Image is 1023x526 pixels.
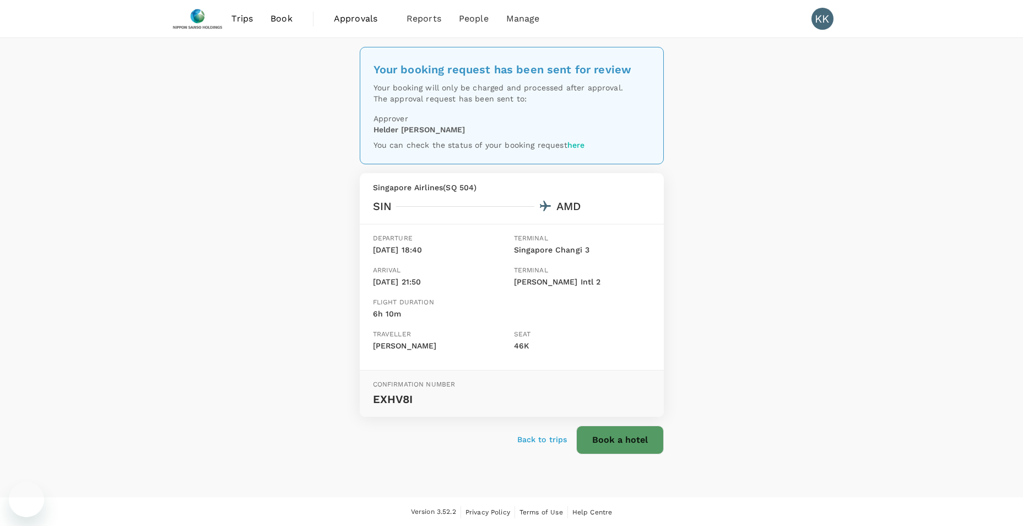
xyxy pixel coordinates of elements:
[576,426,664,454] button: Book a hotel
[9,482,44,517] iframe: Button to launch messaging window
[374,139,650,151] p: You can check the status of your booking request
[373,379,651,390] p: Confirmation number
[270,12,293,25] span: Book
[466,506,510,518] a: Privacy Policy
[514,276,651,288] p: [PERSON_NAME] Intl 2
[514,340,651,352] p: 46K
[411,507,456,518] span: Version 3.52.2
[517,434,567,445] a: Back to trips
[514,329,651,340] p: Seat
[373,308,434,320] p: 6h 10m
[519,508,563,516] span: Terms of Use
[572,506,613,518] a: Help Centre
[567,141,585,149] a: here
[373,276,510,288] p: [DATE] 21:50
[576,434,664,443] a: Book a hotel
[374,82,650,93] p: Your booking will only be charged and processed after approval.
[172,7,223,31] img: Nippon Sanso Holdings Singapore Pte Ltd
[373,340,510,352] p: [PERSON_NAME]
[374,93,650,104] p: The approval request has been sent to:
[459,12,489,25] span: People
[811,8,833,30] div: KK
[373,233,510,244] p: Departure
[572,508,613,516] span: Help Centre
[373,329,510,340] p: Traveller
[373,197,392,215] div: SIN
[231,12,253,25] span: Trips
[373,265,510,276] p: Arrival
[506,12,540,25] span: Manage
[373,390,651,408] p: EXHV8I
[373,182,651,193] p: Singapore Airlines ( SQ 504 )
[407,12,441,25] span: Reports
[514,244,651,256] p: Singapore Changi 3
[556,197,581,215] div: AMD
[373,297,434,308] p: Flight duration
[514,233,651,244] p: Terminal
[374,124,466,135] p: Helder [PERSON_NAME]
[374,61,650,78] div: Your booking request has been sent for review
[466,508,510,516] span: Privacy Policy
[519,506,563,518] a: Terms of Use
[334,12,389,25] span: Approvals
[373,244,510,256] p: [DATE] 18:40
[514,265,651,276] p: Terminal
[374,113,650,124] p: Approver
